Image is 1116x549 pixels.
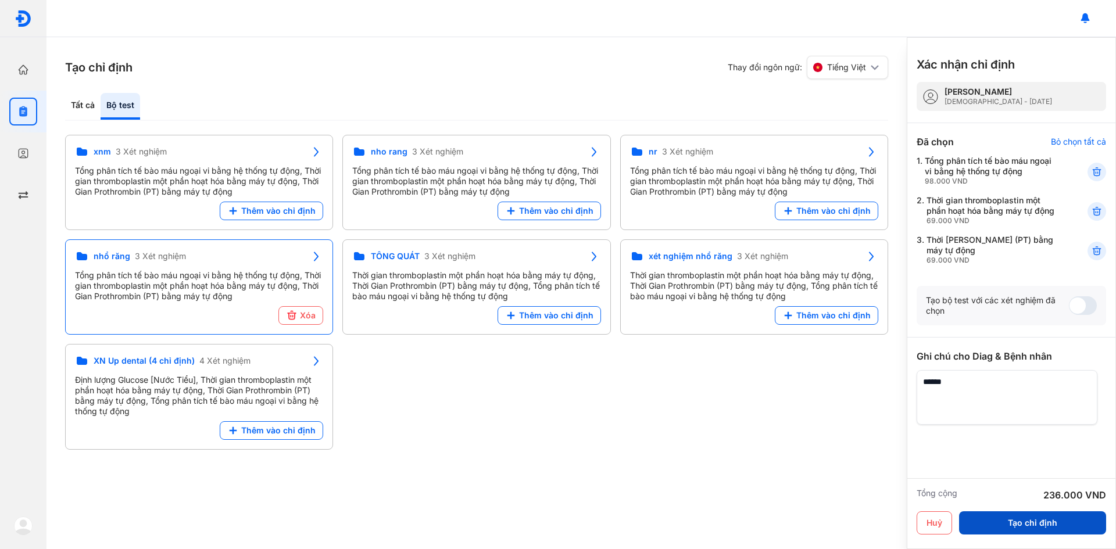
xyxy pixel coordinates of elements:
span: Xóa [300,310,316,321]
span: nr [649,146,657,157]
span: 3 Xét nghiệm [737,251,788,261]
button: Thêm vào chỉ định [775,306,878,325]
span: 3 Xét nghiệm [662,146,713,157]
span: TỔNG QUÁT [371,251,420,261]
div: 2. [917,195,1059,225]
img: logo [14,516,33,535]
div: Thời gian thromboplastin một phần hoạt hóa bằng máy tự động, Thời Gian Prothrombin (PT) bằng máy ... [352,270,600,302]
span: 3 Xét nghiệm [116,146,167,157]
div: [DEMOGRAPHIC_DATA] - [DATE] [945,97,1052,106]
div: Đã chọn [917,135,954,149]
div: Tổng phân tích tế bào máu ngoại vi bằng hệ thống tự động, Thời gian thromboplastin một phần hoạt ... [352,166,600,197]
div: Tạo bộ test với các xét nghiệm đã chọn [926,295,1069,316]
div: Thay đổi ngôn ngữ: [728,56,888,79]
div: Tổng cộng [917,488,957,502]
div: 1. [917,156,1059,186]
span: xnm [94,146,111,157]
div: 98.000 VND [925,177,1059,186]
div: 69.000 VND [927,256,1059,265]
div: 69.000 VND [927,216,1059,225]
div: Định lượng Glucose [Nước Tiểu], Thời gian thromboplastin một phần hoạt hóa bằng máy tự động, Thời... [75,375,323,417]
button: Thêm vào chỉ định [775,202,878,220]
div: Tổng phân tích tế bào máu ngoại vi bằng hệ thống tự động, Thời gian thromboplastin một phần hoạt ... [630,166,878,197]
img: logo [15,10,32,27]
span: xét nghiệm nhổ răng [649,251,732,261]
span: nho rang [371,146,407,157]
div: Ghi chú cho Diag & Bệnh nhân [917,349,1106,363]
button: Thêm vào chỉ định [498,306,601,325]
button: Xóa [278,306,323,325]
button: Thêm vào chỉ định [220,202,323,220]
button: Tạo chỉ định [959,511,1106,534]
div: Bộ test [101,93,140,120]
span: nhổ răng [94,251,130,261]
span: Thêm vào chỉ định [241,206,316,216]
span: 3 Xét nghiệm [424,251,475,261]
span: 4 Xét nghiệm [199,356,251,366]
span: Thêm vào chỉ định [519,206,593,216]
div: 3. [917,235,1059,265]
span: 3 Xét nghiệm [412,146,463,157]
span: Thêm vào chỉ định [241,425,316,436]
span: Thêm vào chỉ định [519,310,593,321]
span: Tiếng Việt [827,62,866,73]
div: Bỏ chọn tất cả [1051,137,1106,147]
div: Thời [PERSON_NAME] (PT) bằng máy tự động [927,235,1059,265]
div: Tổng phân tích tế bào máu ngoại vi bằng hệ thống tự động, Thời gian thromboplastin một phần hoạt ... [75,270,323,302]
div: Tất cả [65,93,101,120]
div: Thời gian thromboplastin một phần hoạt hóa bằng máy tự động, Thời Gian Prothrombin (PT) bằng máy ... [630,270,878,302]
h3: Xác nhận chỉ định [917,56,1015,73]
div: Tổng phân tích tế bào máu ngoại vi bằng hệ thống tự động, Thời gian thromboplastin một phần hoạt ... [75,166,323,197]
button: Thêm vào chỉ định [220,421,323,440]
button: Huỷ [917,511,952,534]
div: Tổng phân tích tế bào máu ngoại vi bằng hệ thống tự động [925,156,1059,186]
button: Thêm vào chỉ định [498,202,601,220]
div: [PERSON_NAME] [945,87,1052,97]
span: Thêm vào chỉ định [796,206,871,216]
span: 3 Xét nghiệm [135,251,186,261]
h3: Tạo chỉ định [65,59,133,76]
div: 236.000 VND [1043,488,1106,502]
span: Thêm vào chỉ định [796,310,871,321]
span: XN Up dental (4 chỉ định) [94,356,195,366]
div: Thời gian thromboplastin một phần hoạt hóa bằng máy tự động [927,195,1059,225]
